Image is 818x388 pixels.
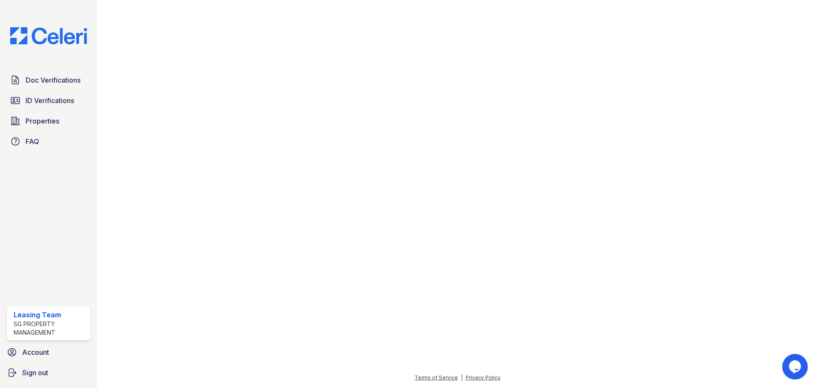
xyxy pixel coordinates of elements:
a: Sign out [3,364,94,381]
img: CE_Logo_Blue-a8612792a0a2168367f1c8372b55b34899dd931a85d93a1a3d3e32e68fde9ad4.png [3,27,94,44]
a: Terms of Service [415,374,458,381]
a: ID Verifications [7,92,90,109]
div: | [461,374,463,381]
a: Privacy Policy [466,374,501,381]
span: Properties [26,116,59,126]
span: ID Verifications [26,95,74,106]
a: Doc Verifications [7,72,90,89]
span: Account [22,347,49,357]
div: SG Property Management [14,320,87,337]
span: FAQ [26,136,39,147]
span: Doc Verifications [26,75,81,85]
a: Properties [7,112,90,129]
a: Account [3,344,94,361]
a: FAQ [7,133,90,150]
div: Leasing Team [14,310,87,320]
span: Sign out [22,368,48,378]
iframe: chat widget [782,354,809,379]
